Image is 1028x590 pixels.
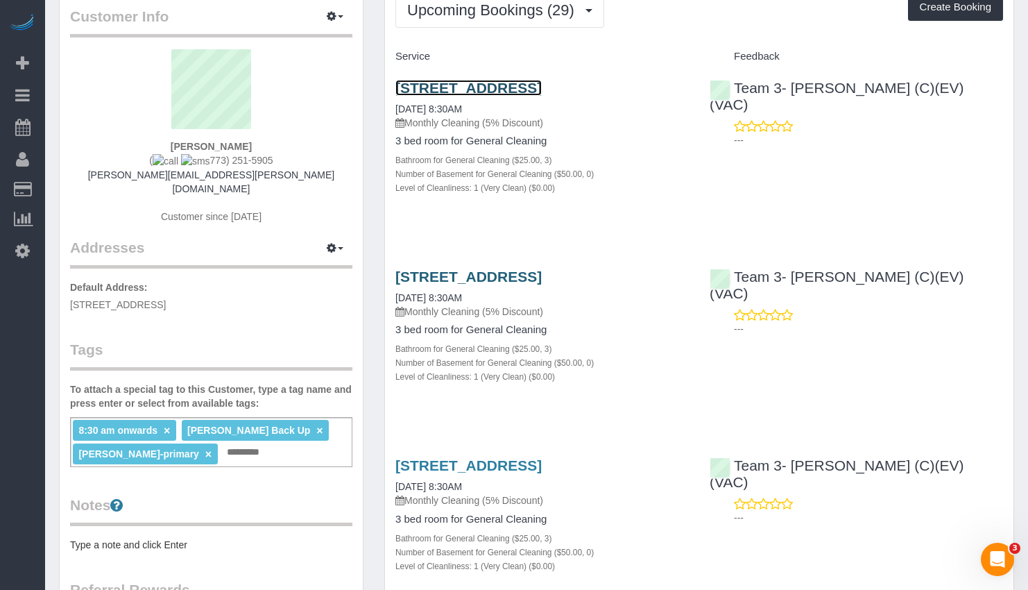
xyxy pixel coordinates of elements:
a: × [164,425,170,437]
span: Upcoming Bookings (29) [407,1,581,19]
img: Automaid Logo [8,14,36,33]
p: --- [734,322,1003,336]
small: Bathroom for General Cleaning ($25.00, 3) [395,155,551,165]
p: Monthly Cleaning (5% Discount) [395,494,689,507]
small: Level of Cleanliness: 1 (Very Clean) ($0.00) [395,562,555,571]
p: --- [734,133,1003,147]
label: To attach a special tag to this Customer, type a tag name and press enter or select from availabl... [70,382,352,410]
legend: Notes [70,495,352,526]
h4: 3 bed room for General Cleaning [395,324,689,336]
a: × [205,448,212,460]
span: 8:30 am onwards [78,425,157,436]
small: Bathroom for General Cleaning ($25.00, 3) [395,534,551,543]
small: Number of Basement for General Cleaning ($50.00, 0) [395,358,594,368]
legend: Customer Info [70,6,352,37]
a: [STREET_ADDRESS] [395,269,542,285]
legend: Tags [70,339,352,371]
a: × [316,425,323,437]
small: Level of Cleanliness: 1 (Very Clean) ($0.00) [395,372,555,382]
span: Customer since [DATE] [161,211,262,222]
span: [PERSON_NAME] Back Up [187,425,310,436]
a: Team 3- [PERSON_NAME] (C)(EV)(VAC) [710,80,963,112]
a: [DATE] 8:30AM [395,103,462,115]
pre: Type a note and click Enter [70,538,352,552]
a: [STREET_ADDRESS] [395,457,542,473]
span: 3 [1009,543,1020,554]
small: Number of Basement for General Cleaning ($50.00, 0) [395,169,594,179]
a: [PERSON_NAME][EMAIL_ADDRESS][PERSON_NAME][DOMAIN_NAME] [88,169,335,194]
p: Monthly Cleaning (5% Discount) [395,305,689,319]
small: Level of Cleanliness: 1 (Very Clean) ($0.00) [395,183,555,193]
span: [STREET_ADDRESS] [70,299,166,310]
h4: Service [395,51,689,62]
a: Team 3- [PERSON_NAME] (C)(EV)(VAC) [710,457,963,490]
h4: 3 bed room for General Cleaning [395,514,689,525]
small: Bathroom for General Cleaning ($25.00, 3) [395,344,551,354]
img: call [153,154,178,168]
p: --- [734,511,1003,525]
h4: Feedback [710,51,1003,62]
small: Number of Basement for General Cleaning ($50.00, 0) [395,548,594,557]
a: Team 3- [PERSON_NAME] (C)(EV)(VAC) [710,269,963,301]
a: [STREET_ADDRESS] [395,80,542,96]
img: sms [181,154,210,168]
strong: [PERSON_NAME] [171,141,252,152]
span: [PERSON_NAME]-primary [78,448,198,460]
a: [DATE] 8:30AM [395,481,462,492]
h4: 3 bed room for General Cleaning [395,135,689,147]
label: Default Address: [70,280,148,294]
p: Monthly Cleaning (5% Discount) [395,116,689,130]
a: [DATE] 8:30AM [395,292,462,303]
span: ( 773) 251-5905 [149,155,273,166]
iframe: Intercom live chat [981,543,1014,576]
